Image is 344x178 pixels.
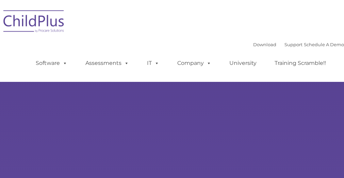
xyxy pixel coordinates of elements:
a: Training Scramble!! [268,56,333,70]
a: Software [29,56,74,70]
a: Schedule A Demo [304,42,344,47]
font: | [253,42,344,47]
a: Company [170,56,218,70]
a: IT [140,56,166,70]
a: Download [253,42,276,47]
a: Support [284,42,302,47]
a: University [223,56,263,70]
a: Assessments [79,56,136,70]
